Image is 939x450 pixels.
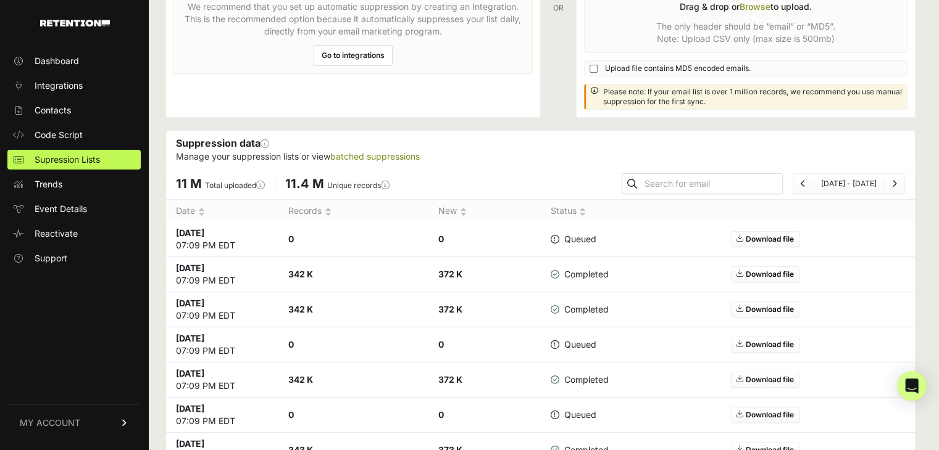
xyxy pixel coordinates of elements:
[35,153,100,166] span: Supression Lists
[35,80,83,92] span: Integrations
[314,45,393,66] a: Go to integrations
[550,409,596,421] span: Queued
[166,200,278,223] th: Date
[438,374,462,385] strong: 372 K
[205,181,265,190] label: Total uploaded
[731,337,799,353] a: Download file
[7,404,141,441] a: MY ACCOUNT
[438,409,444,420] strong: 0
[550,233,596,245] span: Queued
[278,200,428,223] th: Records
[731,372,799,388] a: Download file
[731,231,799,247] a: Download file
[7,248,141,268] a: Support
[801,179,806,188] a: Previous
[731,407,799,423] a: Download file
[166,257,278,292] td: 07:09 PM EDT
[35,55,79,67] span: Dashboard
[288,374,313,385] strong: 342 K
[7,100,141,120] a: Contacts
[198,207,205,216] img: no_sort-eaf950dc5ab64cae54d48a5578032e96f70b2ecb7d747501f34c8f2db400fb66.gif
[438,339,444,350] strong: 0
[897,371,927,401] div: Open Intercom Messenger
[166,327,278,362] td: 07:09 PM EDT
[166,292,278,327] td: 07:09 PM EDT
[35,203,87,215] span: Event Details
[731,266,799,282] a: Download file
[330,151,420,162] a: batched suppressions
[327,181,390,190] label: Unique records
[166,222,278,257] td: 07:09 PM EDT
[642,175,782,192] input: Search for email
[176,438,204,449] strong: [DATE]
[813,179,884,189] li: [DATE] - [DATE]
[325,207,332,216] img: no_sort-eaf950dc5ab64cae54d48a5578032e96f70b2ecb7d747501f34c8f2db400fb66.gif
[550,374,608,386] span: Completed
[590,65,598,73] input: Upload file contains MD5 encoded emails.
[288,269,313,279] strong: 342 K
[550,303,608,316] span: Completed
[428,200,541,223] th: New
[176,150,905,163] p: Manage your suppression lists or view
[288,339,294,350] strong: 0
[540,200,618,223] th: Status
[176,333,204,343] strong: [DATE]
[176,176,202,191] span: 11 M
[7,224,141,243] a: Reactivate
[288,409,294,420] strong: 0
[35,252,67,264] span: Support
[550,268,608,280] span: Completed
[892,179,897,188] a: Next
[288,304,313,314] strong: 342 K
[35,227,78,240] span: Reactivate
[7,125,141,145] a: Code Script
[182,1,525,38] p: We recommend that you set up automatic suppression by creating an Integration. This is the recomm...
[288,234,294,244] strong: 0
[7,76,141,96] a: Integrations
[176,298,204,308] strong: [DATE]
[176,403,204,414] strong: [DATE]
[35,104,71,117] span: Contacts
[176,263,204,273] strong: [DATE]
[176,227,204,238] strong: [DATE]
[20,417,80,429] span: MY ACCOUNT
[176,368,204,378] strong: [DATE]
[40,20,110,27] img: Retention.com
[7,51,141,71] a: Dashboard
[438,234,444,244] strong: 0
[166,131,915,168] div: Suppression data
[35,178,62,190] span: Trends
[579,207,586,216] img: no_sort-eaf950dc5ab64cae54d48a5578032e96f70b2ecb7d747501f34c8f2db400fb66.gif
[438,269,462,279] strong: 372 K
[7,199,141,219] a: Event Details
[7,174,141,194] a: Trends
[166,398,278,433] td: 07:09 PM EDT
[35,129,83,141] span: Code Script
[438,304,462,314] strong: 372 K
[605,63,751,73] span: Upload file contains MD5 encoded emails.
[460,207,467,216] img: no_sort-eaf950dc5ab64cae54d48a5578032e96f70b2ecb7d747501f34c8f2db400fb66.gif
[166,362,278,398] td: 07:09 PM EDT
[285,176,324,191] span: 11.4 M
[793,173,905,194] nav: Page navigation
[7,150,141,170] a: Supression Lists
[731,301,799,317] a: Download file
[550,338,596,351] span: Queued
